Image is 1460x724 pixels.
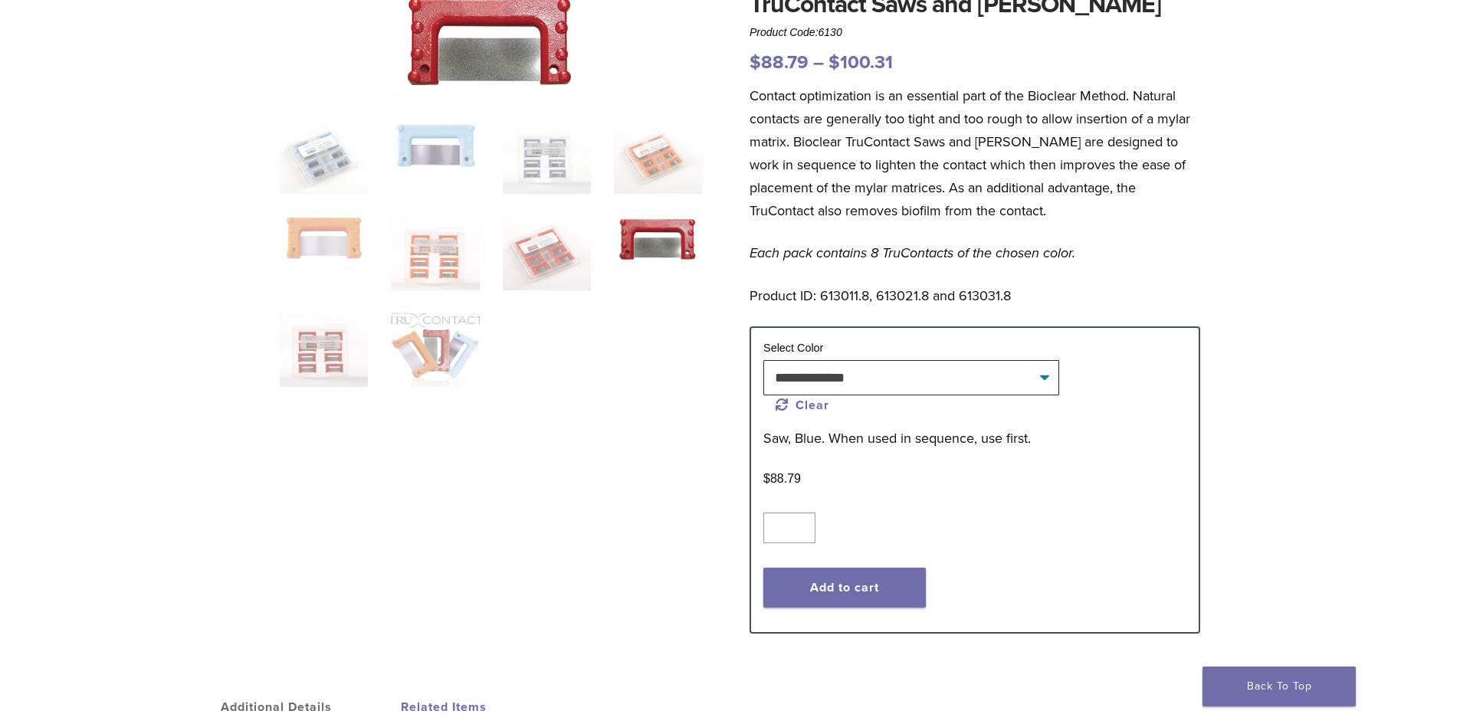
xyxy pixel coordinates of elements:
img: TruContact-Blue-2-324x324.jpg [280,117,368,194]
img: TruContact Saws and Sanders - Image 7 [503,214,591,290]
label: Select Color [763,342,823,354]
a: Back To Top [1202,667,1356,706]
a: Clear [776,398,829,413]
bdi: 88.79 [763,472,801,485]
p: Contact optimization is an essential part of the Bioclear Method. Natural contacts are generally ... [750,84,1200,222]
button: Add to cart [763,568,926,608]
img: TruContact Saws and Sanders - Image 3 [503,117,591,194]
img: TruContact Saws and Sanders - Image 5 [280,214,368,262]
span: – [813,51,824,74]
bdi: 88.79 [750,51,809,74]
img: TruContact Saws and Sanders - Image 2 [391,117,479,172]
img: TruContact Saws and Sanders - Image 9 [280,310,368,387]
span: 6130 [819,26,842,38]
img: TruContact Saws and Sanders - Image 8 [614,214,702,265]
em: Each pack contains 8 TruContacts of the chosen color. [750,244,1075,261]
img: TruContact Saws and Sanders - Image 4 [614,117,702,194]
img: TruContact Saws and Sanders - Image 6 [391,214,479,290]
span: $ [828,51,840,74]
p: Saw, Blue. When used in sequence, use first. [763,427,1186,450]
span: $ [763,472,770,485]
p: Product ID: 613011.8, 613021.8 and 613031.8 [750,284,1200,307]
span: $ [750,51,761,74]
bdi: 100.31 [828,51,893,74]
span: Product Code: [750,26,842,38]
img: TruContact Saws and Sanders - Image 10 [391,310,479,387]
